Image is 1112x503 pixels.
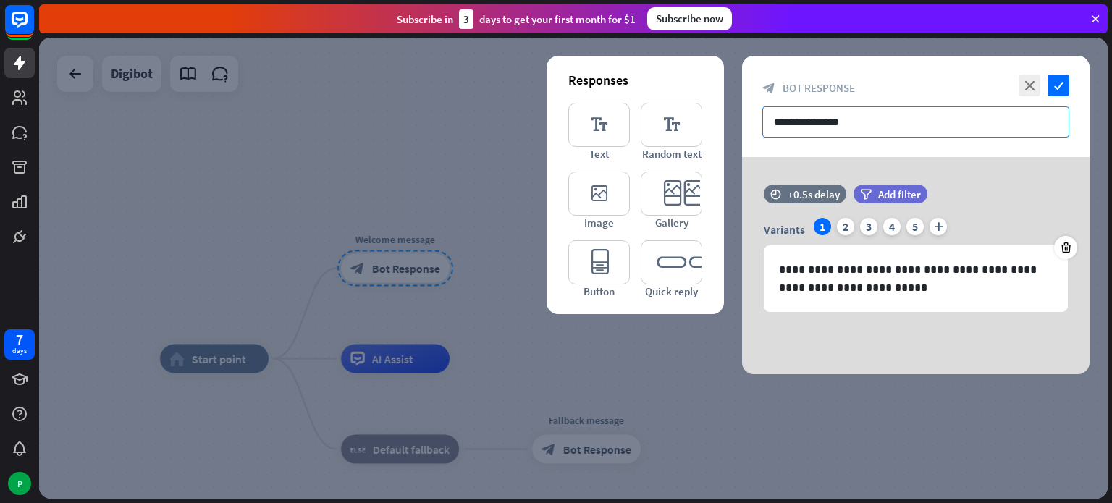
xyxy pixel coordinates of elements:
div: days [12,346,27,356]
i: check [1048,75,1069,96]
div: Subscribe now [647,7,732,30]
div: 4 [883,218,901,235]
i: block_bot_response [762,82,775,95]
div: 2 [837,218,854,235]
div: 3 [860,218,877,235]
span: Variants [764,222,805,237]
div: 3 [459,9,473,29]
div: 7 [16,333,23,346]
i: time [770,189,781,199]
div: 5 [906,218,924,235]
div: 1 [814,218,831,235]
span: Add filter [878,187,921,201]
i: plus [930,218,947,235]
div: +0.5s delay [788,187,840,201]
a: 7 days [4,329,35,360]
button: Open LiveChat chat widget [12,6,55,49]
i: close [1019,75,1040,96]
span: Bot Response [783,81,855,95]
div: Subscribe in days to get your first month for $1 [397,9,636,29]
i: filter [860,189,872,200]
div: P [8,472,31,495]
